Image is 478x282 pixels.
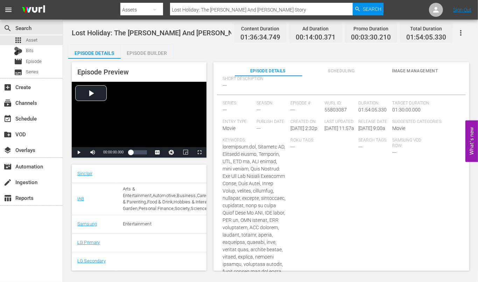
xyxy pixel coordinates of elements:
[150,147,164,158] button: Captions
[223,76,457,82] span: Short Description
[324,101,355,106] span: Wurl ID:
[77,196,84,201] a: IAB
[223,138,287,143] span: Keywords:
[26,68,38,75] span: Series
[121,45,173,59] button: Episode Builder
[290,138,355,143] span: Roku Tags:
[406,24,446,34] div: Total Duration
[358,119,389,125] span: Release Date:
[382,67,448,75] span: Image Management
[68,45,121,62] div: Episode Details
[77,171,92,176] a: Sinclair
[392,119,457,125] span: Suggested Categories:
[256,107,261,113] span: ---
[392,150,396,155] span: ---
[3,24,12,32] span: Search
[392,107,421,113] span: 01:30:00.000
[77,221,97,226] a: Samsung
[308,67,374,75] span: Scheduling
[17,2,50,18] img: ans4CAIJ8jUAAAAAAAAAAAAAAAAAAAAAAAAgQb4GAAAAAAAAAAAAAAAAAAAAAAAAJMjXAAAAAAAAAAAAAAAAAAAAAAAAgAT5G...
[4,6,13,14] span: menu
[77,68,129,76] span: Episode Preview
[296,34,336,42] span: 00:14:00.371
[3,178,12,187] span: Ingestion
[223,82,227,88] span: ---
[358,125,385,131] span: [DATE] 9:00a
[256,101,287,106] span: Season:
[358,101,389,106] span: Duration:
[353,3,384,15] button: Search
[358,107,387,113] span: 01:54:05.330
[296,24,336,34] div: Ad Duration
[465,120,478,162] button: Open Feedback Widget
[453,7,471,13] a: Sign Out
[223,119,253,125] span: Entry Type:
[72,82,206,158] div: Video Player
[358,144,363,150] span: ---
[26,47,34,54] span: Bits
[256,125,261,131] span: ---
[324,125,354,131] span: [DATE] 11:57a
[14,47,22,55] div: Bits
[235,67,301,75] span: Episode Details
[290,101,321,106] span: Episode #:
[290,144,295,150] span: ---
[3,115,12,123] span: Schedule
[392,125,405,131] span: Movie
[14,36,22,44] span: Asset
[3,194,12,202] span: Reports
[406,34,446,42] span: 01:54:05.330
[3,83,12,92] span: Create
[3,130,12,139] span: VOD
[392,101,457,106] span: Target Duration:
[164,147,178,158] button: Jump To Time
[77,240,100,245] a: LG Primary
[351,24,391,34] div: Promo Duration
[121,45,173,62] div: Episode Builder
[3,99,12,107] span: Channels
[290,107,295,113] span: ---
[324,107,347,113] span: 55803087
[14,68,22,77] span: Series
[72,147,86,158] button: Play
[26,58,42,65] span: Episode
[363,3,381,15] span: Search
[14,57,22,66] span: Episode
[256,119,287,125] span: Publish Date:
[3,146,12,154] span: Overlays
[240,24,280,34] div: Content Duration
[68,45,121,59] button: Episode Details
[192,147,206,158] button: Fullscreen
[103,150,124,154] span: 00:00:00.000
[240,34,280,42] span: 01:36:34.749
[290,119,321,125] span: Created On:
[131,150,147,154] div: Progress Bar
[223,125,236,131] span: Movie
[358,138,389,143] span: Search Tags:
[223,101,253,106] span: Series:
[324,119,355,125] span: Last Updated:
[178,147,192,158] button: Picture-in-Picture
[3,162,12,171] span: movie_filter
[223,107,227,113] span: ---
[26,37,37,44] span: Asset
[86,147,100,158] button: Mute
[77,258,106,263] a: LG Secondary
[290,125,317,131] span: [DATE] 2:32p
[351,34,391,42] span: 00:03:30.210
[392,138,423,149] span: Samsung VOD Row:
[72,29,267,37] span: Lost Holiday: The [PERSON_NAME] And [PERSON_NAME] Story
